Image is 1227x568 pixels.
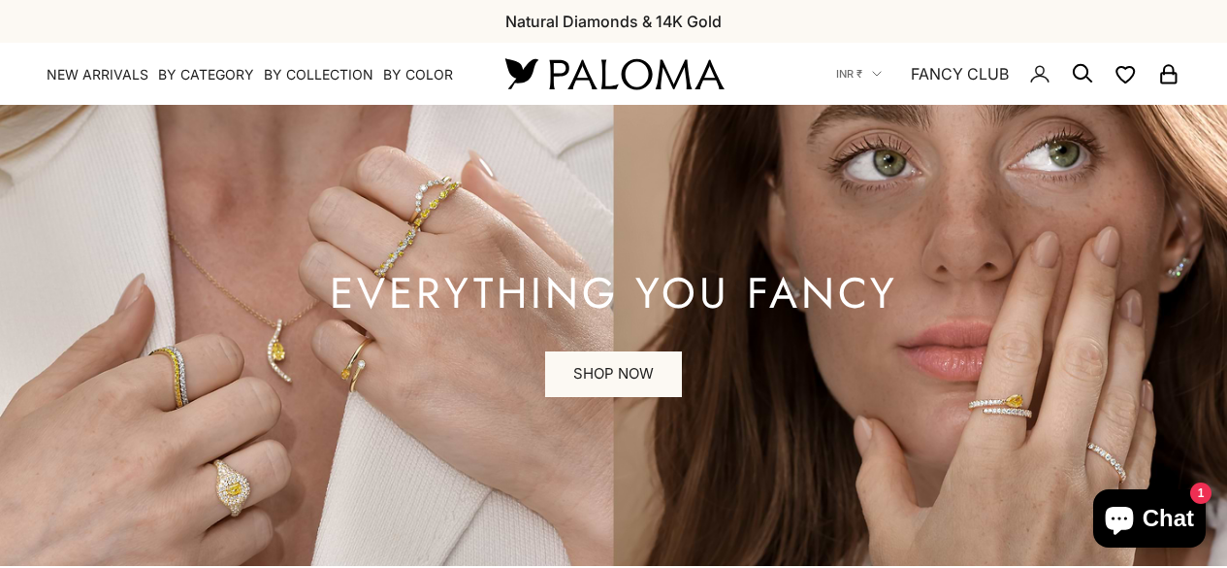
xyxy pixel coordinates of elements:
inbox-online-store-chat: Shopify online store chat [1087,489,1211,552]
nav: Secondary navigation [836,43,1180,105]
button: INR ₹ [836,65,882,83]
p: Natural Diamonds & 14K Gold [505,9,722,34]
nav: Primary navigation [47,65,459,84]
summary: By Category [158,65,254,84]
a: SHOP NOW [545,351,682,398]
a: FANCY CLUB [911,61,1009,86]
summary: By Collection [264,65,373,84]
summary: By Color [383,65,453,84]
p: EVERYTHING YOU FANCY [330,274,898,313]
a: NEW ARRIVALS [47,65,148,84]
span: INR ₹ [836,65,862,83]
